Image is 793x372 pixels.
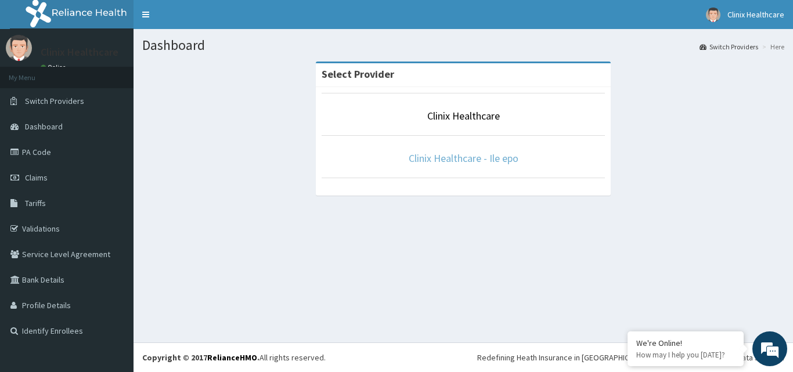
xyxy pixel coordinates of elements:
span: Claims [25,172,48,183]
img: User Image [6,35,32,61]
a: Clinix Healthcare - Ile epo [409,151,518,165]
a: Clinix Healthcare [427,109,500,122]
footer: All rights reserved. [134,342,793,372]
p: How may I help you today? [636,350,735,360]
div: Redefining Heath Insurance in [GEOGRAPHIC_DATA] using Telemedicine and Data Science! [477,352,784,363]
img: User Image [706,8,720,22]
h1: Dashboard [142,38,784,53]
span: Clinix Healthcare [727,9,784,20]
li: Here [759,42,784,52]
p: Clinix Healthcare [41,47,118,57]
div: We're Online! [636,338,735,348]
strong: Select Provider [322,67,394,81]
a: Online [41,63,69,71]
span: Switch Providers [25,96,84,106]
a: Switch Providers [700,42,758,52]
a: RelianceHMO [207,352,257,363]
span: Tariffs [25,198,46,208]
strong: Copyright © 2017 . [142,352,259,363]
span: Dashboard [25,121,63,132]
